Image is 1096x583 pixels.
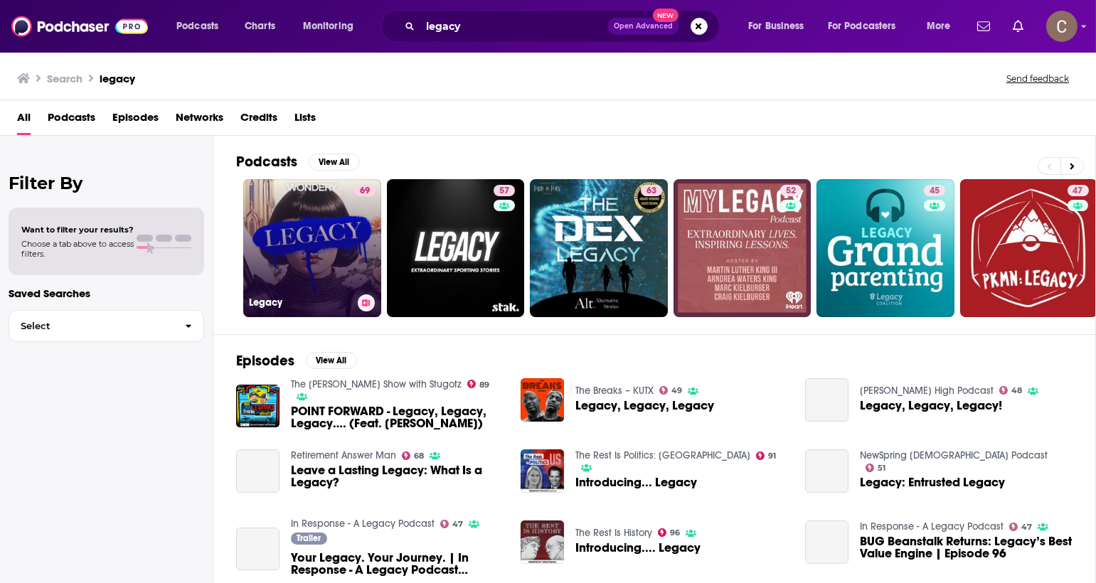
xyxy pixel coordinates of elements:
span: 96 [670,530,680,536]
input: Search podcasts, credits, & more... [420,15,607,38]
a: Myles High Podcast [860,385,994,397]
button: open menu [738,15,822,38]
a: Legacy, Legacy, Legacy [575,400,714,412]
a: 47 [1009,523,1033,531]
span: For Business [748,16,804,36]
a: Lists [294,106,316,135]
span: Select [9,321,174,331]
img: User Profile [1046,11,1078,42]
span: 91 [768,453,776,459]
a: 63 [530,179,668,317]
a: Episodes [112,106,159,135]
a: The Rest Is History [575,527,652,539]
span: 51 [878,465,885,471]
button: open menu [166,15,237,38]
a: 57 [494,185,515,196]
span: 63 [647,184,656,198]
a: Credits [240,106,277,135]
span: Charts [245,16,275,36]
a: Legacy: Entrusted Legacy [860,476,1005,488]
span: 45 [930,184,940,198]
span: New [653,9,679,22]
p: Saved Searches [9,287,204,300]
a: Show notifications dropdown [1007,14,1029,38]
a: In Response - A Legacy Podcast [291,518,435,530]
a: The Rest Is Politics: US [575,449,750,461]
a: Charts [235,15,284,38]
span: 47 [452,521,463,528]
img: POINT FORWARD - Legacy, Legacy, Legacy…. (Feat. Dwyane Wade) [236,385,280,428]
a: Networks [176,106,223,135]
h2: Filter By [9,173,204,193]
a: 48 [999,386,1023,395]
span: BUG Beanstalk Returns: Legacy’s Best Value Engine | Episode 96 [860,535,1073,560]
a: Introducing... Legacy [575,476,697,488]
a: 47 [440,520,464,528]
span: Introducing.... Legacy [575,542,701,554]
a: Leave a Lasting Legacy: What Is a Legacy? [291,464,504,488]
button: Select [9,310,204,342]
span: Choose a tab above to access filters. [21,239,134,259]
span: Want to filter your results? [21,225,134,235]
span: POINT FORWARD - Legacy, Legacy, Legacy…. (Feat. [PERSON_NAME]) [291,405,504,429]
a: Retirement Answer Man [291,449,396,461]
span: Logged in as clay.bolton [1046,11,1078,42]
a: 51 [866,464,886,472]
h3: Search [47,72,83,85]
a: NewSpring Church Podcast [860,449,1048,461]
span: More [927,16,951,36]
a: Your Legacy. Your Journey. | In Response - A Legacy Podcast (Official Trailer) [236,528,280,571]
a: 45 [816,179,954,317]
a: 57 [387,179,525,317]
span: 68 [414,453,424,459]
button: open menu [917,15,969,38]
a: 52 [674,179,812,317]
a: Podcasts [48,106,95,135]
a: POINT FORWARD - Legacy, Legacy, Legacy…. (Feat. Dwyane Wade) [291,405,504,429]
button: Open AdvancedNew [607,18,679,35]
h2: Episodes [236,352,294,370]
img: Legacy, Legacy, Legacy [521,378,564,422]
button: Show profile menu [1046,11,1078,42]
span: 52 [786,184,796,198]
a: Legacy, Legacy, Legacy! [860,400,1002,412]
button: Send feedback [1002,73,1073,85]
a: 49 [659,386,683,395]
div: Search podcasts, credits, & more... [395,10,733,43]
a: 45 [924,185,945,196]
button: View All [306,352,357,369]
a: In Response - A Legacy Podcast [860,520,1004,533]
img: Introducing... Legacy [521,449,564,493]
a: 52 [780,185,802,196]
span: 57 [499,184,509,198]
span: Open Advanced [614,23,673,30]
h3: legacy [100,72,135,85]
a: 68 [402,451,425,460]
span: 47 [1073,184,1083,198]
a: Leave a Lasting Legacy: What Is a Legacy? [236,449,280,493]
img: Podchaser - Follow, Share and Rate Podcasts [11,13,148,40]
a: Show notifications dropdown [972,14,996,38]
h2: Podcasts [236,153,297,171]
a: EpisodesView All [236,352,357,370]
img: Introducing.... Legacy [521,520,564,564]
button: open menu [293,15,372,38]
h3: Legacy [249,296,352,309]
span: Your Legacy. Your Journey. | In Response - A Legacy Podcast (Official Trailer) [291,552,504,576]
a: 69 [354,185,376,196]
a: 47 [1068,185,1089,196]
a: 89 [467,380,490,388]
a: All [17,106,31,135]
button: open menu [819,15,917,38]
span: For Podcasters [828,16,896,36]
a: 91 [756,451,777,460]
